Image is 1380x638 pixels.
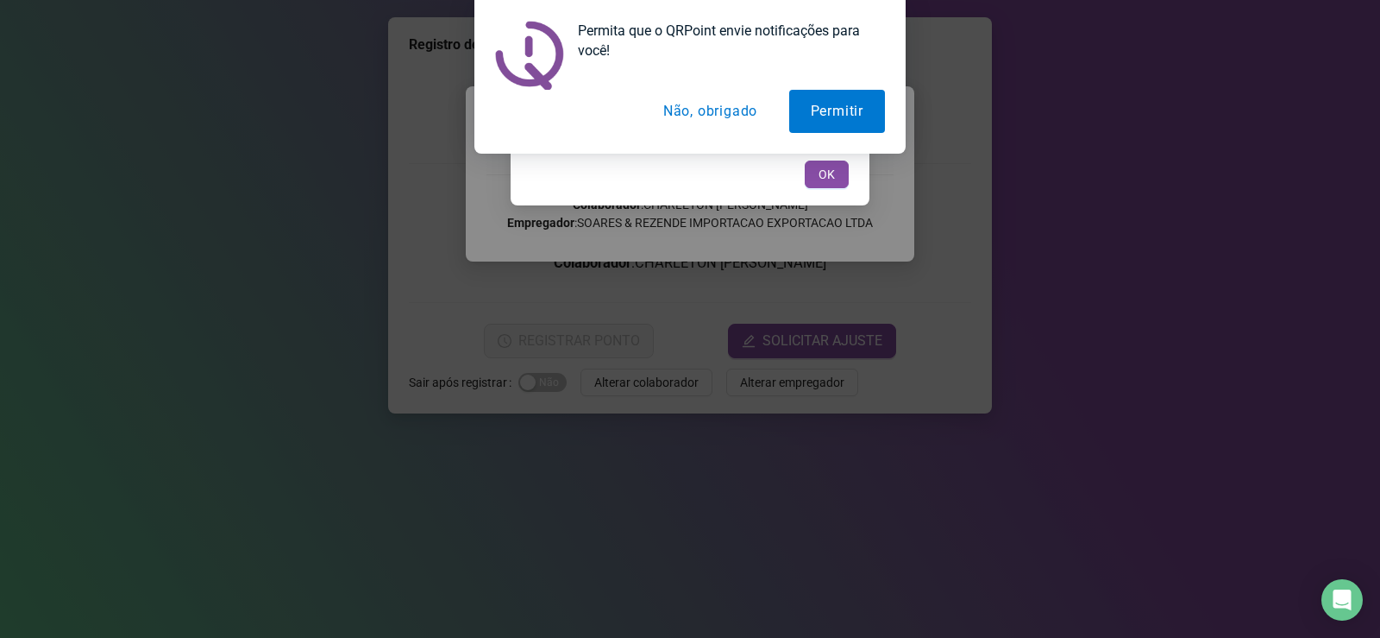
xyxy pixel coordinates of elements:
div: Open Intercom Messenger [1321,579,1363,621]
button: OK [805,161,849,188]
img: notification icon [495,21,564,90]
button: Não, obrigado [642,90,779,133]
button: Permitir [789,90,885,133]
div: Permita que o QRPoint envie notificações para você! [564,21,885,60]
span: OK [819,165,835,184]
